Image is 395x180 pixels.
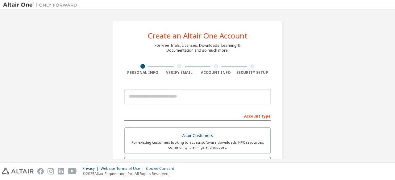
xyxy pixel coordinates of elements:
img: altair_logo.svg [2,168,34,174]
div: Verify Email [161,70,198,75]
div: Create an Altair One Account [148,32,247,39]
img: Altair One [3,2,80,8]
img: instagram.svg [48,168,54,174]
div: Account Info [197,70,234,75]
div: Altair Customers [128,131,267,140]
div: Security Setup [234,70,271,75]
div: Privacy [82,166,101,171]
div: For existing customers looking to access software downloads, HPC resources, community, trainings ... [128,140,267,150]
div: Website Terms of Use [101,166,146,171]
img: linkedin.svg [58,168,64,174]
div: For Free Trials, Licenses, Downloads, Learning & Documentation and so much more. [155,43,240,53]
p: © 2025 Altair Engineering, Inc. All Rights Reserved. [82,171,178,176]
div: Cookie Consent [146,166,178,171]
img: facebook.svg [37,168,44,174]
img: youtube.svg [68,168,77,174]
div: Personal Info [124,70,161,75]
div: Account Type [124,111,271,121]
